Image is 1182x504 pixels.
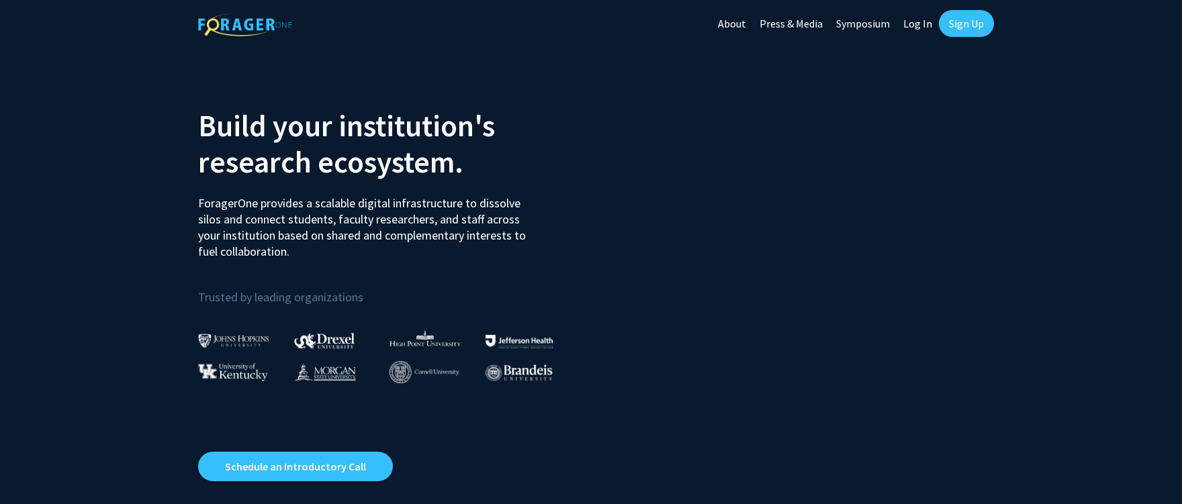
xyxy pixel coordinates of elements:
[939,10,994,37] a: Sign Up
[294,363,356,381] img: Morgan State University
[198,452,393,481] a: Opens in a new tab
[198,363,268,381] img: University of Kentucky
[198,185,535,260] p: ForagerOne provides a scalable digital infrastructure to dissolve silos and connect students, fac...
[390,330,461,346] img: High Point University
[486,364,553,381] img: Brandeis University
[294,333,355,348] img: Drexel University
[198,334,269,348] img: Johns Hopkins University
[198,13,292,36] img: ForagerOne Logo
[198,107,581,180] h2: Build your institution's research ecosystem.
[486,335,553,348] img: Thomas Jefferson University
[390,361,459,383] img: Cornell University
[198,270,581,307] p: Trusted by leading organizations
